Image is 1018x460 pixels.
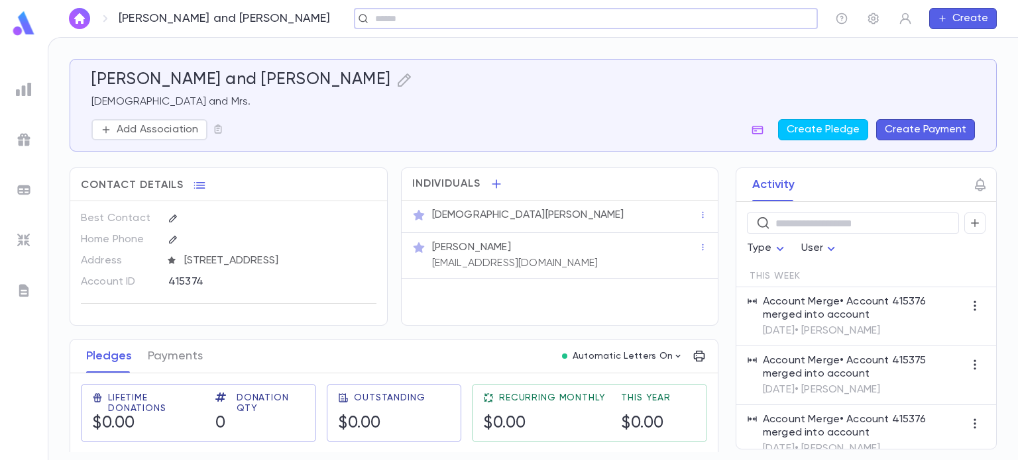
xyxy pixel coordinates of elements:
[119,11,331,26] p: [PERSON_NAME] and [PERSON_NAME]
[81,271,157,293] p: Account ID
[354,392,425,403] span: Outstanding
[81,208,157,229] p: Best Contact
[91,119,207,140] button: Add Association
[778,119,868,140] button: Create Pledge
[16,81,32,97] img: reports_grey.c525e4749d1bce6a11f5fe2a8de1b229.svg
[338,414,381,434] h5: $0.00
[752,168,795,201] button: Activity
[432,241,511,254] p: [PERSON_NAME]
[929,8,997,29] button: Create
[412,177,481,191] span: Individuals
[621,392,671,403] span: This Year
[81,250,157,271] p: Address
[763,295,964,322] p: Account Merge • Account 415376 merged into account
[108,392,199,414] span: Lifetime Donations
[763,442,964,455] p: [DATE] • [PERSON_NAME]
[573,351,673,361] p: Automatic Letters On
[763,413,964,439] p: Account Merge • Account 415376 merged into account
[763,324,964,338] p: [DATE] • [PERSON_NAME]
[92,414,135,434] h5: $0.00
[179,254,377,267] span: [STREET_ADDRESS]
[11,11,37,36] img: logo
[168,271,333,291] div: 415374
[86,340,132,373] button: Pledges
[621,414,664,434] h5: $0.00
[91,95,975,109] p: [DEMOGRAPHIC_DATA] and Mrs.
[148,340,203,373] button: Payments
[432,257,598,270] p: [EMAIL_ADDRESS][DOMAIN_NAME]
[16,232,32,248] img: imports_grey.530a8a0e642e233f2baf0ef88e8c9fcb.svg
[499,392,605,403] span: Recurring Monthly
[763,354,964,381] p: Account Merge • Account 415375 merged into account
[747,236,788,261] div: Type
[81,229,157,250] p: Home Phone
[763,383,964,396] p: [DATE] • [PERSON_NAME]
[117,123,198,136] p: Add Association
[876,119,975,140] button: Create Payment
[81,179,184,192] span: Contact Details
[16,132,32,148] img: campaigns_grey.99e729a5f7ee94e3726e6486bddda8f1.svg
[91,70,391,90] h5: [PERSON_NAME] and [PERSON_NAME]
[483,414,526,434] h5: $0.00
[747,243,772,253] span: Type
[432,208,624,222] p: [DEMOGRAPHIC_DATA][PERSON_NAME]
[750,271,801,281] span: This Week
[72,13,87,24] img: home_white.a664292cf8c1dea59945f0da9f25487c.svg
[237,392,305,414] span: Donation Qty
[557,347,689,365] button: Automatic Letters On
[16,283,32,299] img: letters_grey.7941b92b52307dd3b8a917253454ce1c.svg
[801,236,840,261] div: User
[801,243,824,253] span: User
[16,182,32,198] img: batches_grey.339ca447c9d9533ef1741baa751efc33.svg
[215,414,226,434] h5: 0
